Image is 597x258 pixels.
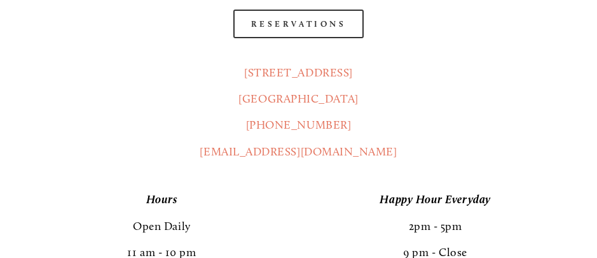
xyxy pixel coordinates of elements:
[380,192,490,206] em: Happy Hour Everyday
[146,192,178,206] em: Hours
[246,118,352,132] a: [PHONE_NUMBER]
[238,66,358,106] a: [STREET_ADDRESS][GEOGRAPHIC_DATA]
[200,145,397,159] a: [EMAIL_ADDRESS][DOMAIN_NAME]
